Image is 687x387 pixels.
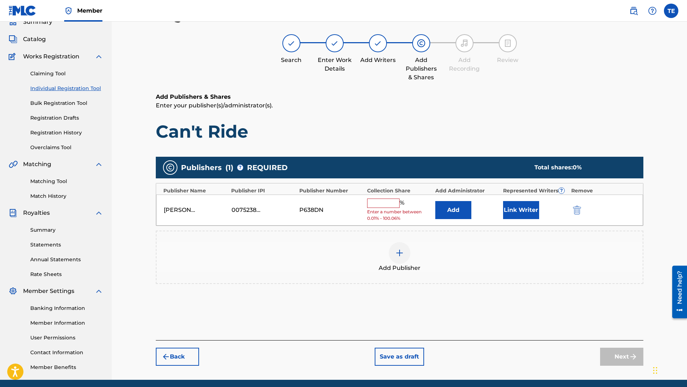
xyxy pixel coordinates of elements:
img: step indicator icon for Add Publishers & Shares [417,39,426,48]
div: Collection Share [367,187,432,195]
img: step indicator icon for Search [287,39,296,48]
a: Registration Drafts [30,114,103,122]
div: Add Recording [446,56,483,73]
div: Add Publishers & Shares [403,56,439,82]
span: Add Publisher [379,264,420,272]
span: REQUIRED [247,162,288,173]
span: Royalties [23,209,50,217]
div: Publisher Name [163,187,228,195]
h6: Add Publishers & Shares [156,93,643,101]
div: Add Administrator [435,187,500,195]
img: expand [94,160,103,169]
div: Publisher Number [299,187,364,195]
button: Save as draft [375,348,424,366]
span: % [400,199,406,208]
iframe: Chat Widget [651,352,687,387]
div: Search [273,56,309,64]
div: Help [645,4,660,18]
div: Publisher IPI [231,187,296,195]
span: Enter a number between 0.01% - 100.06% [367,209,431,222]
span: Matching [23,160,51,169]
div: Remove [571,187,636,195]
a: Matching Tool [30,178,103,185]
img: Works Registration [9,52,18,61]
iframe: Resource Center [667,263,687,321]
span: Member Settings [23,287,74,295]
span: ? [559,188,564,193]
div: Represented Writers [503,187,568,195]
a: Overclaims Tool [30,144,103,151]
img: search [629,6,638,15]
a: Rate Sheets [30,271,103,278]
div: User Menu [664,4,678,18]
img: Catalog [9,35,17,44]
span: Works Registration [23,52,79,61]
span: ( 1 ) [225,162,233,173]
a: Registration History [30,129,103,137]
span: Summary [23,18,52,26]
a: CatalogCatalog [9,35,46,44]
div: Add Writers [360,56,396,64]
a: Individual Registration Tool [30,85,103,92]
span: Publishers [181,162,222,173]
a: Contact Information [30,349,103,356]
img: Member Settings [9,287,17,295]
img: 7ee5dd4eb1f8a8e3ef2f.svg [162,352,170,361]
img: expand [94,287,103,295]
a: User Permissions [30,334,103,342]
img: 12a2ab48e56ec057fbd8.svg [573,206,581,214]
a: Summary [30,226,103,234]
img: expand [94,209,103,217]
img: Royalties [9,209,17,217]
a: Member Benefits [30,364,103,371]
div: Review [490,56,526,64]
a: Bulk Registration Tool [30,99,103,107]
h1: Can't Ride [156,121,643,142]
img: step indicator icon for Add Recording [460,39,469,48]
a: Statements [30,241,103,249]
button: Back [156,348,199,366]
button: Link Writer [503,201,539,219]
img: Matching [9,160,18,169]
a: Match History [30,192,103,200]
span: ? [237,165,243,170]
img: help [648,6,657,15]
img: add [395,249,404,257]
img: step indicator icon for Review [503,39,512,48]
img: Top Rightsholder [64,6,73,15]
a: SummarySummary [9,18,52,26]
img: step indicator icon for Enter Work Details [330,39,339,48]
button: Add [435,201,471,219]
img: MLC Logo [9,5,36,16]
img: Summary [9,18,17,26]
span: 0 % [573,164,582,171]
img: expand [94,52,103,61]
span: Member [77,6,102,15]
div: Enter Work Details [317,56,353,73]
a: Banking Information [30,304,103,312]
img: step indicator icon for Add Writers [374,39,382,48]
a: Annual Statements [30,256,103,263]
p: Enter your publisher(s)/administrator(s). [156,101,643,110]
a: Claiming Tool [30,70,103,77]
img: publishers [166,163,175,172]
a: Member Information [30,319,103,327]
a: Public Search [626,4,641,18]
div: Drag [653,360,657,381]
div: Total shares: [534,163,629,172]
span: Catalog [23,35,46,44]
